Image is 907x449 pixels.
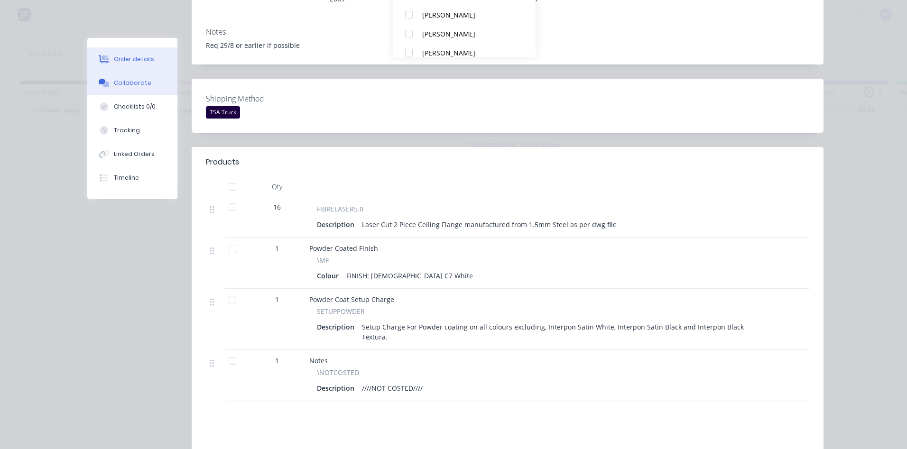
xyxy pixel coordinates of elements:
div: Checklists 0/0 [114,102,156,111]
span: \NOTCOSTED [317,367,359,377]
button: Linked Orders [87,142,177,166]
div: Tracking [114,126,140,135]
div: Req 29/8 or earlier if possible [206,40,809,50]
button: Tracking [87,119,177,142]
div: ////NOT COSTED//// [358,381,426,395]
div: TSA Truck [206,106,240,119]
div: [PERSON_NAME] [422,29,517,39]
button: [PERSON_NAME] [393,24,536,43]
div: Notes [206,27,809,37]
span: 1 [275,243,279,253]
div: Qty [249,177,305,196]
div: Timeline [114,174,139,182]
button: Collaborate [87,71,177,95]
div: Description [317,320,358,334]
div: Setup Charge For Powder coating on all colours excluding, Interpon Satin White, Interpon Satin Bl... [358,320,768,344]
span: Notes [309,356,328,365]
div: Colour [317,269,342,283]
span: 16 [273,202,281,212]
div: [PERSON_NAME] [422,48,517,58]
span: SETUPPOWDER [317,306,365,316]
span: Powder Coat Setup Charge [309,295,394,304]
div: Description [317,218,358,231]
div: Order details [114,55,154,64]
button: [PERSON_NAME] [393,43,536,62]
div: Collaborate [114,79,151,87]
button: Order details [87,47,177,71]
span: \MF [317,255,329,265]
div: Description [317,381,358,395]
div: Products [206,156,239,168]
span: FIBRELASER5.0 [317,204,363,214]
button: Timeline [87,166,177,190]
div: Linked Orders [114,150,155,158]
div: FINISH: [DEMOGRAPHIC_DATA] C7 White [342,269,477,283]
span: 1 [275,356,279,366]
div: Laser Cut 2 Piece Ceiling Flange manufactured from 1.5mm Steel as per dwg file [358,218,620,231]
button: [PERSON_NAME] [393,5,536,24]
div: [PERSON_NAME] [422,10,517,20]
label: Shipping Method [206,93,324,104]
button: Checklists 0/0 [87,95,177,119]
span: Powder Coated Finish [309,244,378,253]
span: 1 [275,294,279,304]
